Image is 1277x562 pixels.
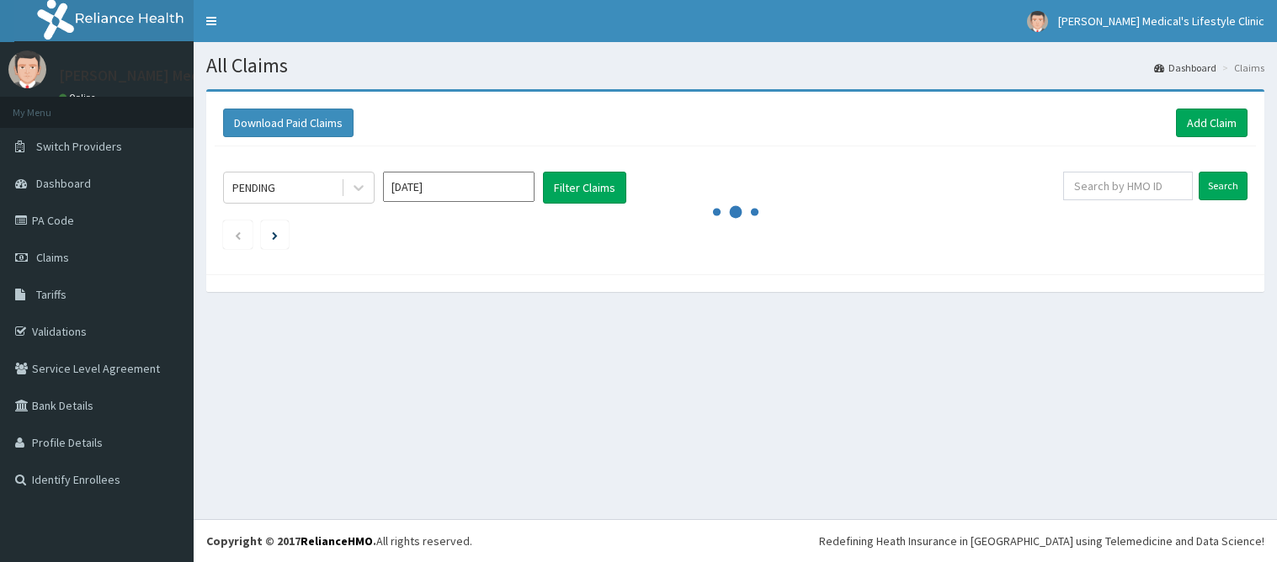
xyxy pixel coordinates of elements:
[301,533,373,549] a: RelianceHMO
[710,187,761,237] svg: audio-loading
[194,519,1277,562] footer: All rights reserved.
[1063,172,1193,200] input: Search by HMO ID
[8,50,46,88] img: User Image
[206,55,1264,77] h1: All Claims
[1218,61,1264,75] li: Claims
[819,533,1264,549] div: Redefining Heath Insurance in [GEOGRAPHIC_DATA] using Telemedicine and Data Science!
[59,92,99,103] a: Online
[59,68,334,83] p: [PERSON_NAME] Medical's Lifestyle Clinic
[36,176,91,191] span: Dashboard
[383,172,535,202] input: Select Month and Year
[1154,61,1216,75] a: Dashboard
[36,250,69,265] span: Claims
[206,533,376,549] strong: Copyright © 2017 .
[223,109,354,137] button: Download Paid Claims
[272,227,278,242] a: Next page
[1199,172,1248,200] input: Search
[36,287,67,302] span: Tariffs
[1176,109,1248,137] a: Add Claim
[543,172,626,204] button: Filter Claims
[1027,11,1048,32] img: User Image
[36,139,122,154] span: Switch Providers
[234,227,242,242] a: Previous page
[1058,13,1264,29] span: [PERSON_NAME] Medical's Lifestyle Clinic
[232,179,275,196] div: PENDING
